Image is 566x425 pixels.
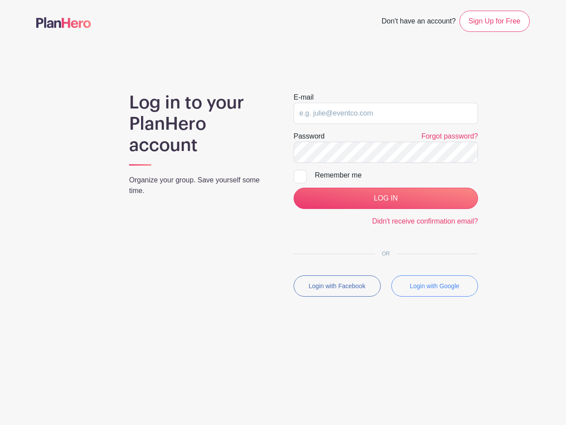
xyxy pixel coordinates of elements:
label: E-mail [294,92,314,103]
img: logo-507f7623f17ff9eddc593b1ce0a138ce2505c220e1c5a4e2b4648c50719b7d32.svg [36,17,91,28]
span: Don't have an account? [382,12,456,32]
small: Login with Google [410,282,459,290]
a: Didn't receive confirmation email? [372,217,478,225]
small: Login with Facebook [309,282,365,290]
input: e.g. julie@eventco.com [294,103,478,124]
label: Password [294,131,325,142]
button: Login with Facebook [294,275,381,297]
h1: Log in to your PlanHero account [129,92,272,156]
p: Organize your group. Save yourself some time. [129,175,272,196]
div: Remember me [315,170,478,181]
input: LOG IN [294,188,478,209]
a: Forgot password? [421,132,478,140]
span: OR [375,251,397,257]
button: Login with Google [391,275,478,297]
a: Sign Up for Free [459,11,530,32]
